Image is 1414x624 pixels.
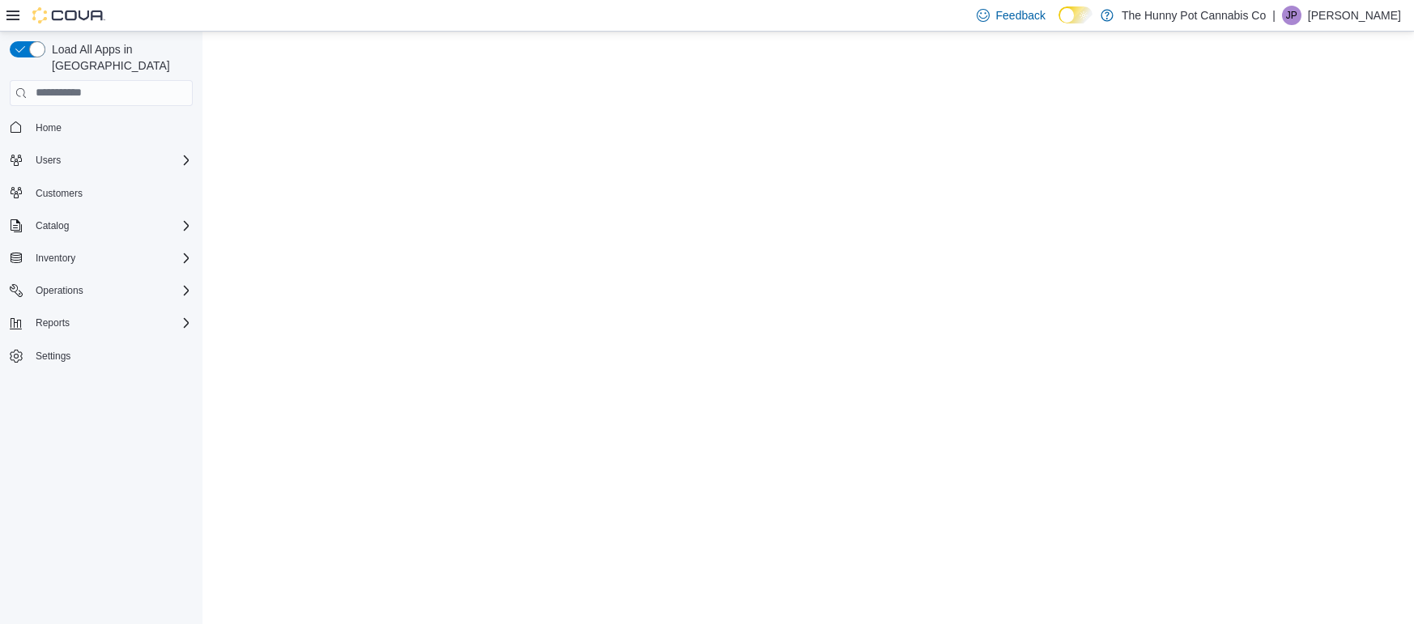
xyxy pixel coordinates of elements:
span: Dark Mode [1058,23,1059,24]
p: | [1272,6,1276,25]
span: Users [29,151,193,170]
a: Customers [29,184,89,203]
button: Inventory [29,248,82,268]
div: Jason Polizzi [1282,6,1301,25]
button: Operations [3,279,199,302]
span: Inventory [36,252,75,265]
span: Customers [29,183,193,203]
button: Users [3,149,199,172]
span: Settings [36,350,70,363]
button: Settings [3,344,199,367]
span: Reports [29,313,193,333]
span: Catalog [36,219,69,232]
button: Operations [29,281,90,300]
button: Inventory [3,247,199,270]
span: Settings [29,346,193,366]
span: Feedback [996,7,1046,23]
button: Reports [3,312,199,334]
span: Home [36,121,62,134]
span: Load All Apps in [GEOGRAPHIC_DATA] [45,41,193,74]
input: Dark Mode [1058,6,1092,23]
nav: Complex example [10,109,193,410]
span: Catalog [29,216,193,236]
span: Customers [36,187,83,200]
span: Home [29,117,193,138]
span: Operations [29,281,193,300]
p: The Hunny Pot Cannabis Co [1122,6,1266,25]
button: Customers [3,181,199,205]
a: Home [29,118,68,138]
p: [PERSON_NAME] [1308,6,1401,25]
a: Settings [29,346,77,366]
button: Catalog [29,216,75,236]
span: JP [1286,6,1297,25]
button: Reports [29,313,76,333]
span: Inventory [29,248,193,268]
span: Operations [36,284,83,297]
span: Reports [36,316,70,329]
img: Cova [32,7,105,23]
button: Catalog [3,214,199,237]
button: Users [29,151,67,170]
span: Users [36,154,61,167]
button: Home [3,116,199,139]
